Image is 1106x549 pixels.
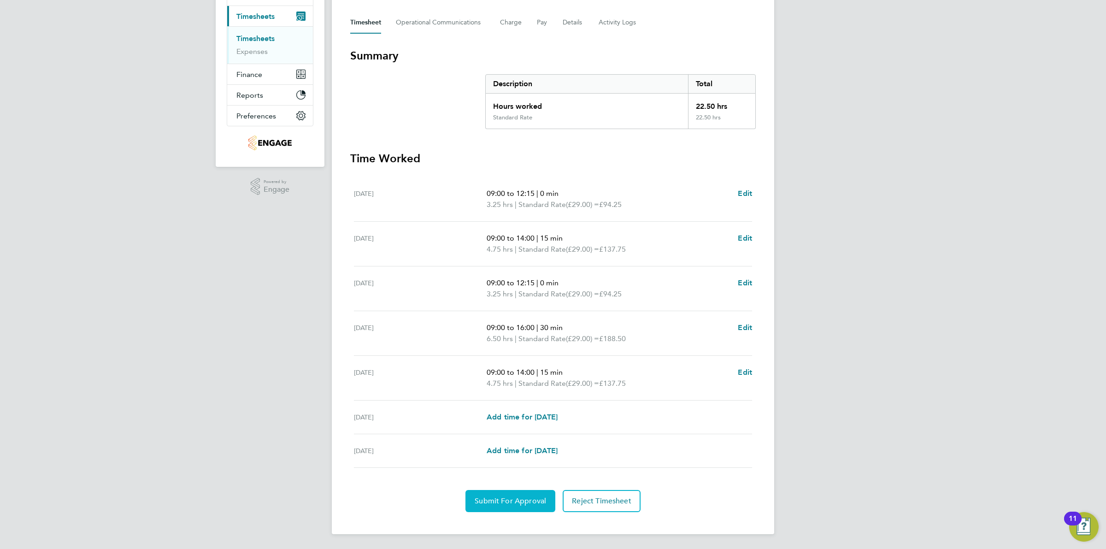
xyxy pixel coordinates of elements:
span: Add time for [DATE] [487,413,558,421]
div: Hours worked [486,94,688,114]
span: 09:00 to 12:15 [487,278,535,287]
span: £94.25 [599,200,622,209]
div: [DATE] [354,322,487,344]
span: 3.25 hrs [487,289,513,298]
span: Engage [264,186,289,194]
span: 09:00 to 14:00 [487,234,535,242]
span: Edit [738,323,752,332]
a: Edit [738,188,752,199]
div: Total [688,75,755,93]
span: Standard Rate [518,378,566,389]
span: Edit [738,234,752,242]
div: 11 [1069,519,1077,531]
span: 09:00 to 14:00 [487,368,535,377]
button: Activity Logs [599,12,637,34]
button: Operational Communications [396,12,485,34]
span: 6.50 hrs [487,334,513,343]
span: 15 min [540,368,563,377]
span: 4.75 hrs [487,245,513,254]
span: (£29.00) = [566,334,599,343]
span: Timesheets [236,12,275,21]
img: jambo-logo-retina.png [248,136,291,150]
span: Standard Rate [518,289,566,300]
button: Reject Timesheet [563,490,641,512]
div: [DATE] [354,188,487,210]
span: Reject Timesheet [572,496,631,506]
span: £137.75 [599,245,626,254]
a: Add time for [DATE] [487,412,558,423]
span: (£29.00) = [566,379,599,388]
span: | [515,245,517,254]
div: Summary [485,74,756,129]
span: 0 min [540,278,559,287]
span: Standard Rate [518,333,566,344]
div: [DATE] [354,233,487,255]
span: (£29.00) = [566,289,599,298]
a: Edit [738,367,752,378]
a: Timesheets [236,34,275,43]
div: Description [486,75,688,93]
span: 15 min [540,234,563,242]
span: £94.25 [599,289,622,298]
a: Powered byEngage [251,178,290,195]
a: Add time for [DATE] [487,445,558,456]
button: Timesheet [350,12,381,34]
button: Preferences [227,106,313,126]
button: Timesheets [227,6,313,26]
button: Submit For Approval [465,490,555,512]
div: 22.50 hrs [688,94,755,114]
span: | [515,379,517,388]
span: | [536,189,538,198]
button: Details [563,12,584,34]
button: Reports [227,85,313,105]
span: £188.50 [599,334,626,343]
a: Go to home page [227,136,313,150]
span: 4.75 hrs [487,379,513,388]
h3: Summary [350,48,756,63]
span: Submit For Approval [475,496,546,506]
span: £137.75 [599,379,626,388]
button: Finance [227,64,313,84]
span: | [536,323,538,332]
span: 3.25 hrs [487,200,513,209]
span: (£29.00) = [566,245,599,254]
span: Preferences [236,112,276,120]
span: Add time for [DATE] [487,446,558,455]
a: Edit [738,277,752,289]
span: Edit [738,189,752,198]
div: [DATE] [354,412,487,423]
span: Edit [738,368,752,377]
span: 0 min [540,189,559,198]
div: [DATE] [354,445,487,456]
a: Expenses [236,47,268,56]
span: 30 min [540,323,563,332]
a: Edit [738,233,752,244]
span: Standard Rate [518,199,566,210]
button: Charge [500,12,522,34]
div: [DATE] [354,277,487,300]
div: Timesheets [227,26,313,64]
a: Edit [738,322,752,333]
span: Finance [236,70,262,79]
span: Reports [236,91,263,100]
span: (£29.00) = [566,200,599,209]
div: Standard Rate [493,114,532,121]
button: Open Resource Center, 11 new notifications [1069,512,1099,542]
div: [DATE] [354,367,487,389]
span: | [536,278,538,287]
span: Powered by [264,178,289,186]
section: Timesheet [350,48,756,512]
span: 09:00 to 16:00 [487,323,535,332]
span: | [536,368,538,377]
button: Pay [537,12,548,34]
span: 09:00 to 12:15 [487,189,535,198]
span: | [536,234,538,242]
span: Standard Rate [518,244,566,255]
span: | [515,200,517,209]
div: 22.50 hrs [688,114,755,129]
span: | [515,334,517,343]
span: Edit [738,278,752,287]
span: | [515,289,517,298]
h3: Time Worked [350,151,756,166]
